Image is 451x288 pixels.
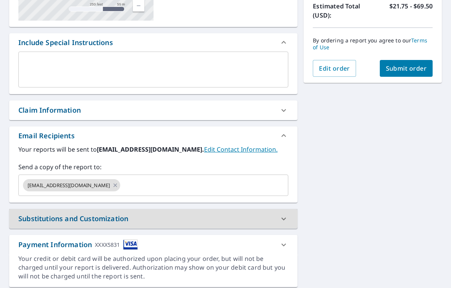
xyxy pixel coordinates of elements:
p: $21.75 - $69.50 [389,2,433,20]
img: cardImage [123,239,138,250]
div: Include Special Instructions [9,33,297,52]
b: [EMAIL_ADDRESS][DOMAIN_NAME]. [97,145,204,154]
button: Edit order [313,60,356,77]
span: [EMAIL_ADDRESS][DOMAIN_NAME] [23,182,114,189]
p: Estimated Total (USD): [313,2,373,20]
p: By ordering a report you agree to our [313,37,433,51]
a: Terms of Use [313,37,427,51]
div: Your credit or debit card will be authorized upon placing your order, but will not be charged unt... [18,254,288,281]
label: Your reports will be sent to [18,145,288,154]
div: Payment Information [18,239,138,250]
div: Substitutions and Customization [9,209,297,228]
span: Edit order [319,64,350,73]
div: Claim Information [9,100,297,120]
span: Submit order [386,64,427,73]
div: Claim Information [18,105,81,115]
div: Email Recipients [9,126,297,145]
label: Send a copy of the report to: [18,162,288,172]
div: XXXX5831 [95,239,120,250]
div: Substitutions and Customization [18,214,128,224]
div: [EMAIL_ADDRESS][DOMAIN_NAME] [23,179,120,191]
div: Payment InformationXXXX5831cardImage [9,235,297,254]
div: Email Recipients [18,131,75,141]
button: Submit order [380,60,433,77]
a: EditContactInfo [204,145,278,154]
div: Include Special Instructions [18,37,113,48]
